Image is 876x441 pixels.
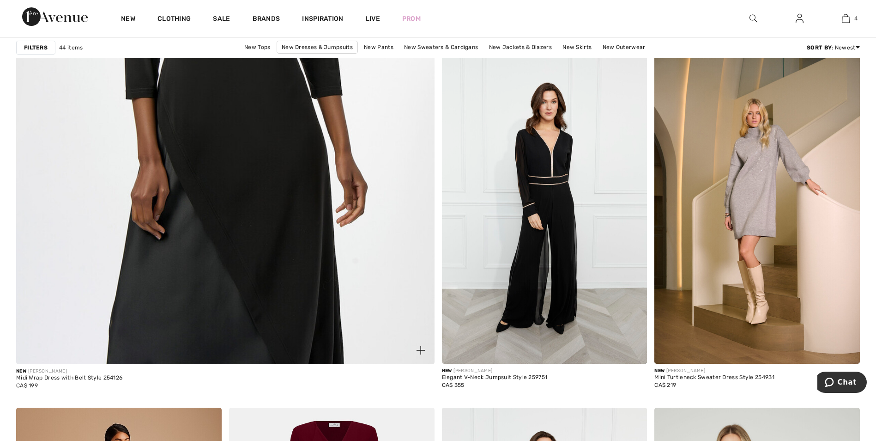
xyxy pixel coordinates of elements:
[788,13,811,24] a: Sign In
[749,13,757,24] img: search the website
[442,368,452,374] span: New
[807,44,832,51] strong: Sort By
[213,15,230,24] a: Sale
[654,374,774,381] div: Mini Turtleneck Sweater Dress Style 254931
[807,43,860,52] div: : Newest
[442,55,647,364] img: Elegant V-Neck Jumpsuit Style 259751. Black
[16,375,122,381] div: Midi Wrap Dress with Belt Style 254126
[854,14,858,23] span: 4
[442,367,548,374] div: [PERSON_NAME]
[121,15,135,24] a: New
[654,367,774,374] div: [PERSON_NAME]
[417,346,425,355] img: plus_v2.svg
[399,41,483,53] a: New Sweaters & Cardigans
[654,55,860,364] img: Mini Turtleneck Sweater Dress Style 254931. Grey melange
[24,43,48,52] strong: Filters
[654,368,665,374] span: New
[16,368,26,374] span: New
[253,15,280,24] a: Brands
[16,382,38,389] span: CA$ 199
[302,15,343,24] span: Inspiration
[817,372,867,395] iframe: Opens a widget where you can chat to one of our agents
[366,14,380,24] a: Live
[16,368,122,375] div: [PERSON_NAME]
[484,41,556,53] a: New Jackets & Blazers
[277,41,358,54] a: New Dresses & Jumpsuits
[402,14,421,24] a: Prom
[240,41,275,53] a: New Tops
[796,13,804,24] img: My Info
[558,41,596,53] a: New Skirts
[442,374,548,381] div: Elegant V-Neck Jumpsuit Style 259751
[823,13,868,24] a: 4
[59,43,83,52] span: 44 items
[442,382,465,388] span: CA$ 355
[157,15,191,24] a: Clothing
[598,41,650,53] a: New Outerwear
[359,41,398,53] a: New Pants
[22,7,88,26] img: 1ère Avenue
[654,382,676,388] span: CA$ 219
[842,13,850,24] img: My Bag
